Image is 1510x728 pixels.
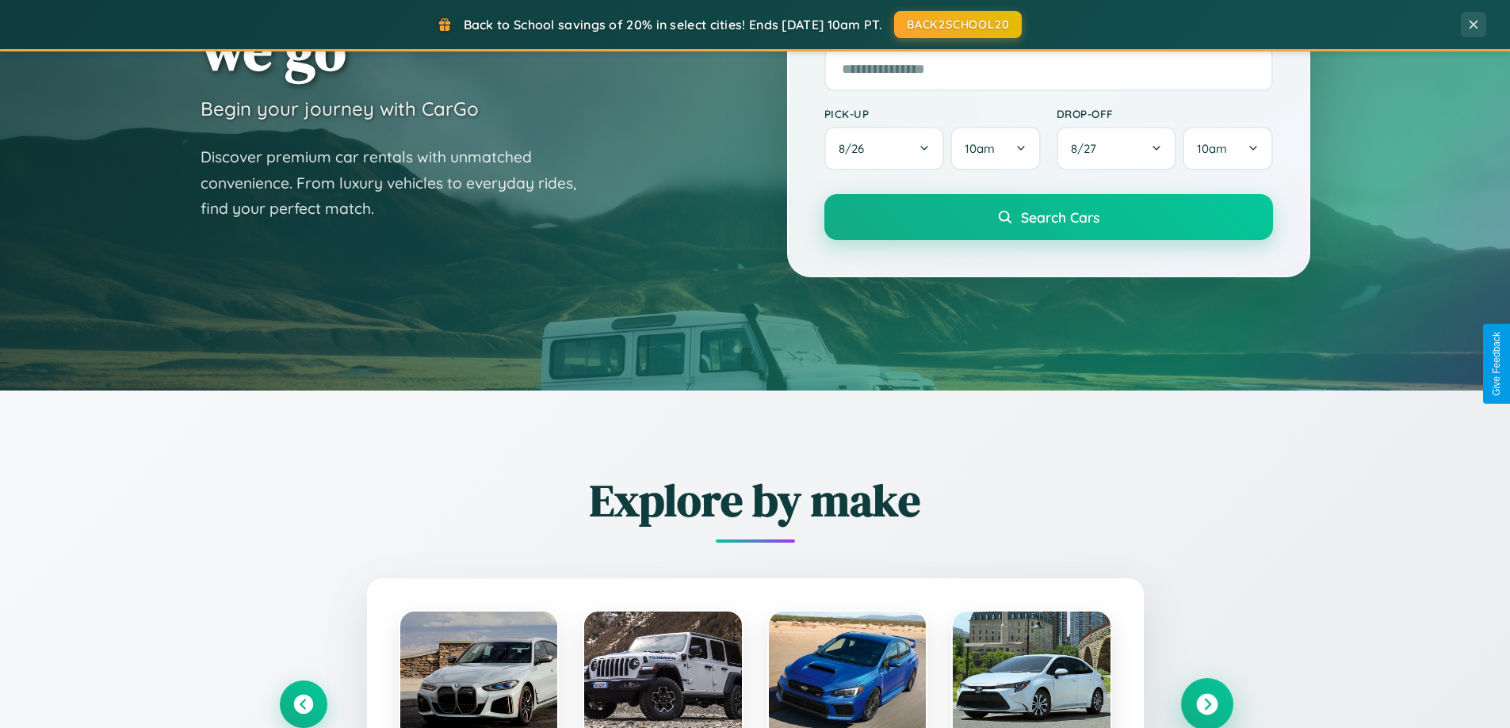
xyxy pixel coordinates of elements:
span: 10am [1197,141,1227,156]
label: Pick-up [824,107,1041,120]
span: Back to School savings of 20% in select cities! Ends [DATE] 10am PT. [464,17,882,32]
label: Drop-off [1057,107,1273,120]
button: 10am [950,127,1040,170]
div: Give Feedback [1491,332,1502,396]
span: 10am [965,141,995,156]
button: 8/27 [1057,127,1177,170]
button: BACK2SCHOOL20 [894,11,1022,38]
button: Search Cars [824,194,1273,240]
button: 8/26 [824,127,945,170]
p: Discover premium car rentals with unmatched convenience. From luxury vehicles to everyday rides, ... [201,144,597,222]
span: 8 / 26 [839,141,872,156]
h3: Begin your journey with CarGo [201,97,479,120]
span: 8 / 27 [1071,141,1104,156]
h2: Explore by make [280,470,1231,531]
button: 10am [1183,127,1272,170]
span: Search Cars [1021,208,1099,226]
